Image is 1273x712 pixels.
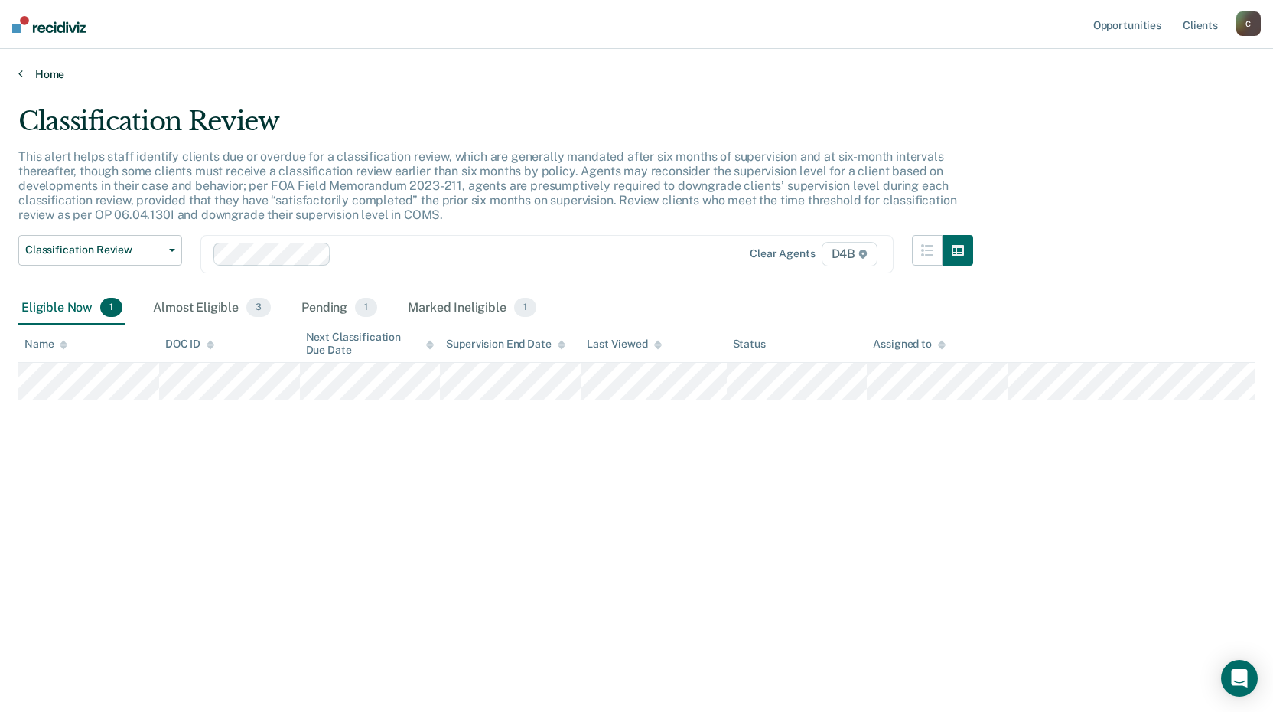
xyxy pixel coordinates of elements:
div: Pending1 [298,292,380,325]
div: Almost Eligible3 [150,292,274,325]
img: Recidiviz [12,16,86,33]
button: C [1236,11,1261,36]
div: DOC ID [165,338,214,351]
button: Classification Review [18,235,182,266]
div: Assigned to [873,338,945,351]
span: 3 [246,298,271,318]
div: Open Intercom Messenger [1221,660,1258,697]
div: Name [24,338,67,351]
p: This alert helps staff identify clients due or overdue for a classification review, which are gen... [18,149,956,223]
div: Clear agents [750,247,815,260]
span: D4B [822,242,877,266]
div: Marked Ineligible1 [405,292,539,325]
span: 1 [355,298,377,318]
span: 1 [100,298,122,318]
div: Eligible Now1 [18,292,125,325]
div: Last Viewed [587,338,661,351]
div: Classification Review [18,106,973,149]
span: Classification Review [25,243,163,256]
span: 1 [514,298,536,318]
div: Supervision End Date [446,338,565,351]
div: Next Classification Due Date [306,331,435,357]
a: Home [18,67,1255,81]
div: Status [733,338,766,351]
